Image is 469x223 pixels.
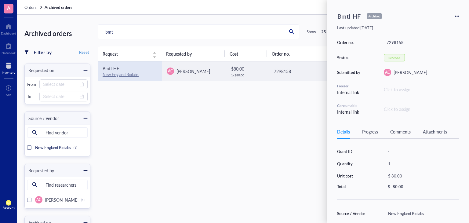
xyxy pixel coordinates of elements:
span: [PERSON_NAME] [394,69,427,75]
b: 25 [321,29,326,35]
div: Show [307,29,316,35]
div: Source / Vendor [337,211,368,216]
div: Progress [362,128,378,135]
th: Cost [225,46,267,61]
div: Order no. [337,40,362,45]
input: Select date [43,81,78,88]
div: Inventory [2,71,15,74]
div: Total [337,184,368,189]
div: (1) [81,198,85,202]
th: Order no. [267,46,330,61]
div: From [27,82,37,87]
div: Consumable [337,103,362,108]
span: AR [7,201,10,204]
div: $ 80.00 [231,65,264,72]
div: Unit cost [337,173,368,179]
div: Notebook [2,51,16,55]
div: Internal link [337,89,362,96]
input: Select date [43,93,78,100]
div: $ 80.00 [385,172,457,180]
a: Dashboard [1,22,16,35]
div: Source / Vendor [25,115,59,122]
div: 7298158 [384,38,459,47]
div: Archived [367,13,382,19]
div: 80.00 [393,184,403,189]
a: Notebook [2,41,16,55]
div: Filter by [34,48,52,56]
span: Reset [79,49,89,55]
div: Dashboard [1,31,16,35]
div: 1 x $ 80.00 [231,73,264,77]
span: Orders [24,4,37,10]
th: Request [98,46,161,61]
div: Status [337,55,362,60]
a: Inventory [2,61,15,74]
span: [PERSON_NAME] [176,68,210,74]
div: - [385,147,459,156]
div: BmtI-HF [335,10,363,23]
span: A [7,4,10,12]
a: Archived orders [45,5,74,10]
div: Internal link [337,108,362,115]
div: Archived orders [24,27,90,39]
span: [PERSON_NAME] [45,197,78,203]
span: AC [36,197,41,203]
div: Quantity [337,161,368,166]
div: 1 [385,159,459,168]
span: New England Biolabs [35,144,71,150]
div: Last updated: [DATE] [337,25,459,31]
div: Click to assign [384,86,459,93]
div: Click to assign [384,106,459,112]
th: Requested by [161,46,225,61]
div: 7298158 [274,68,328,75]
span: AC [168,68,173,74]
span: BmtI-HF [103,65,119,71]
div: Attachments [423,128,447,135]
span: Request [103,50,149,57]
div: Requested by [25,167,54,174]
div: Add [6,93,12,97]
div: (1) [74,146,77,149]
div: Grant ID [337,149,368,154]
div: $ [388,184,390,189]
span: AC [385,70,390,75]
div: Received [388,56,400,60]
a: New England Biolabs [103,71,139,77]
div: Comments [390,128,411,135]
div: Details [337,128,350,135]
div: Requested on [25,67,54,74]
div: Account [3,206,15,209]
div: Submitted by [337,70,362,75]
td: 7298158 [268,61,333,81]
div: To [27,94,37,99]
a: Orders [24,5,43,10]
div: New England Biolabs [385,209,459,218]
div: Freezer [337,83,362,89]
button: Reset [78,49,90,56]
